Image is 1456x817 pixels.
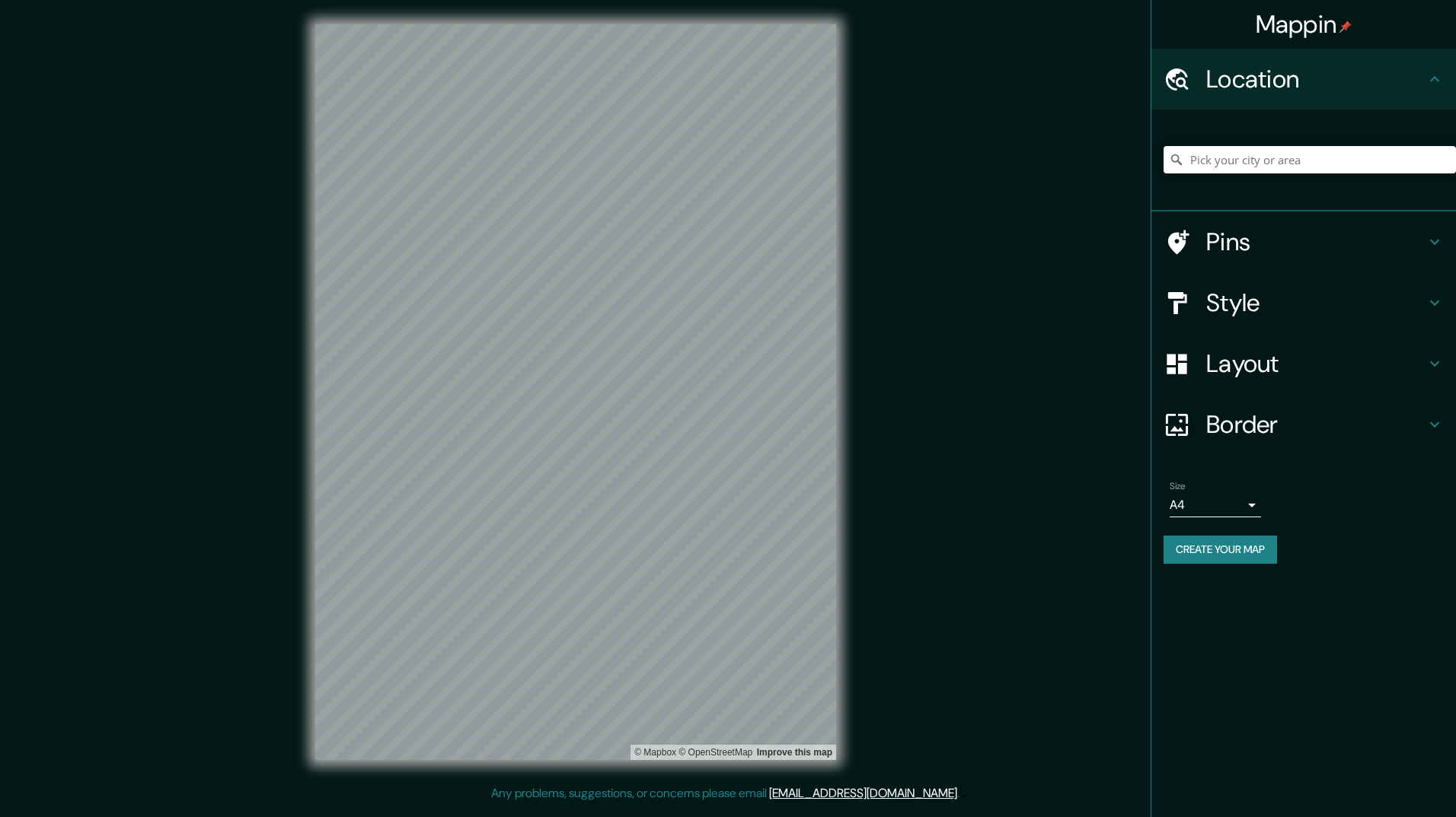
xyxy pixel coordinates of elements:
[962,784,965,803] div: .
[491,784,959,803] p: Any problems, suggestions, or concerns please email .
[1256,9,1352,40] h4: Mappin
[1206,288,1426,318] h4: Style
[1151,211,1456,272] div: Pins
[315,24,836,760] canvas: Map
[1206,409,1426,440] h4: Border
[1151,394,1456,455] div: Border
[1151,333,1456,394] div: Layout
[769,785,957,801] a: [EMAIL_ADDRESS][DOMAIN_NAME]
[757,747,832,758] a: Map feedback
[1170,480,1186,493] label: Size
[1339,21,1352,33] img: pin-icon.png
[634,747,676,758] a: Mapbox
[1151,272,1456,333] div: Style
[1206,64,1426,94] h4: Location
[1170,493,1261,517] div: A4
[679,747,752,758] a: OpenStreetMap
[1151,49,1456,110] div: Location
[1164,146,1456,173] input: Pick your city or area
[1164,536,1277,564] button: Create your map
[1206,227,1426,257] h4: Pins
[1206,348,1426,379] h4: Layout
[959,784,962,803] div: .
